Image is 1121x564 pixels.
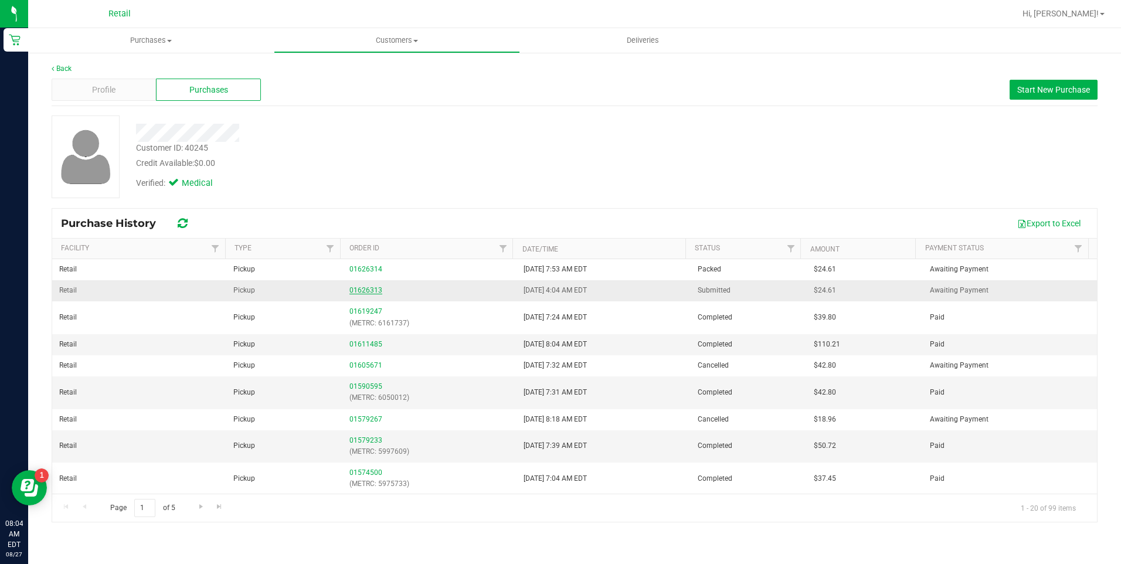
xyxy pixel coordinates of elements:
[930,312,945,323] span: Paid
[925,244,984,252] a: Payment Status
[235,244,252,252] a: Type
[35,468,49,483] iframe: Resource center unread badge
[814,339,840,350] span: $110.21
[524,339,587,350] span: [DATE] 8:04 AM EDT
[59,440,77,451] span: Retail
[233,312,255,323] span: Pickup
[189,84,228,96] span: Purchases
[55,127,117,187] img: user-icon.png
[28,35,274,46] span: Purchases
[134,499,155,517] input: 1
[814,473,836,484] span: $37.45
[781,239,800,259] a: Filter
[524,414,587,425] span: [DATE] 8:18 AM EDT
[930,360,988,371] span: Awaiting Payment
[814,387,836,398] span: $42.80
[61,217,168,230] span: Purchase History
[349,307,382,315] a: 01619247
[349,468,382,477] a: 01574500
[930,473,945,484] span: Paid
[349,382,382,390] a: 01590595
[274,35,519,46] span: Customers
[321,239,340,259] a: Filter
[349,446,509,457] p: (METRC: 5997609)
[695,244,720,252] a: Status
[698,264,721,275] span: Packed
[194,158,215,168] span: $0.00
[92,84,116,96] span: Profile
[1069,239,1088,259] a: Filter
[814,285,836,296] span: $24.61
[59,473,77,484] span: Retail
[5,518,23,550] p: 08:04 AM EDT
[182,177,229,190] span: Medical
[205,239,225,259] a: Filter
[814,264,836,275] span: $24.61
[522,245,558,253] a: Date/Time
[233,339,255,350] span: Pickup
[1017,85,1090,94] span: Start New Purchase
[814,440,836,451] span: $50.72
[524,285,587,296] span: [DATE] 4:04 AM EDT
[59,360,77,371] span: Retail
[52,64,72,73] a: Back
[136,177,229,190] div: Verified:
[59,264,77,275] span: Retail
[349,244,379,252] a: Order ID
[108,9,131,19] span: Retail
[1010,213,1088,233] button: Export to Excel
[349,436,382,444] a: 01579233
[233,440,255,451] span: Pickup
[930,440,945,451] span: Paid
[349,318,509,329] p: (METRC: 6161737)
[192,499,209,515] a: Go to the next page
[698,440,732,451] span: Completed
[59,414,77,425] span: Retail
[524,387,587,398] span: [DATE] 7:31 AM EDT
[698,360,729,371] span: Cancelled
[59,312,77,323] span: Retail
[814,312,836,323] span: $39.80
[520,28,766,53] a: Deliveries
[233,264,255,275] span: Pickup
[810,245,840,253] a: Amount
[59,339,77,350] span: Retail
[698,339,732,350] span: Completed
[5,550,23,559] p: 08/27
[349,340,382,348] a: 01611485
[349,392,509,403] p: (METRC: 6050012)
[524,360,587,371] span: [DATE] 7:32 AM EDT
[1010,80,1098,100] button: Start New Purchase
[698,312,732,323] span: Completed
[1011,499,1085,517] span: 1 - 20 of 99 items
[349,415,382,423] a: 01579267
[930,285,988,296] span: Awaiting Payment
[9,34,21,46] inline-svg: Retail
[698,414,729,425] span: Cancelled
[233,285,255,296] span: Pickup
[136,157,650,169] div: Credit Available:
[28,28,274,53] a: Purchases
[930,387,945,398] span: Paid
[59,387,77,398] span: Retail
[233,387,255,398] span: Pickup
[59,285,77,296] span: Retail
[61,244,89,252] a: Facility
[524,264,587,275] span: [DATE] 7:53 AM EDT
[814,360,836,371] span: $42.80
[274,28,519,53] a: Customers
[233,360,255,371] span: Pickup
[12,470,47,505] iframe: Resource center
[493,239,512,259] a: Filter
[1023,9,1099,18] span: Hi, [PERSON_NAME]!
[349,478,509,490] p: (METRC: 5975733)
[698,473,732,484] span: Completed
[930,339,945,350] span: Paid
[524,312,587,323] span: [DATE] 7:24 AM EDT
[524,440,587,451] span: [DATE] 7:39 AM EDT
[524,473,587,484] span: [DATE] 7:04 AM EDT
[698,285,731,296] span: Submitted
[349,361,382,369] a: 01605671
[136,142,208,154] div: Customer ID: 40245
